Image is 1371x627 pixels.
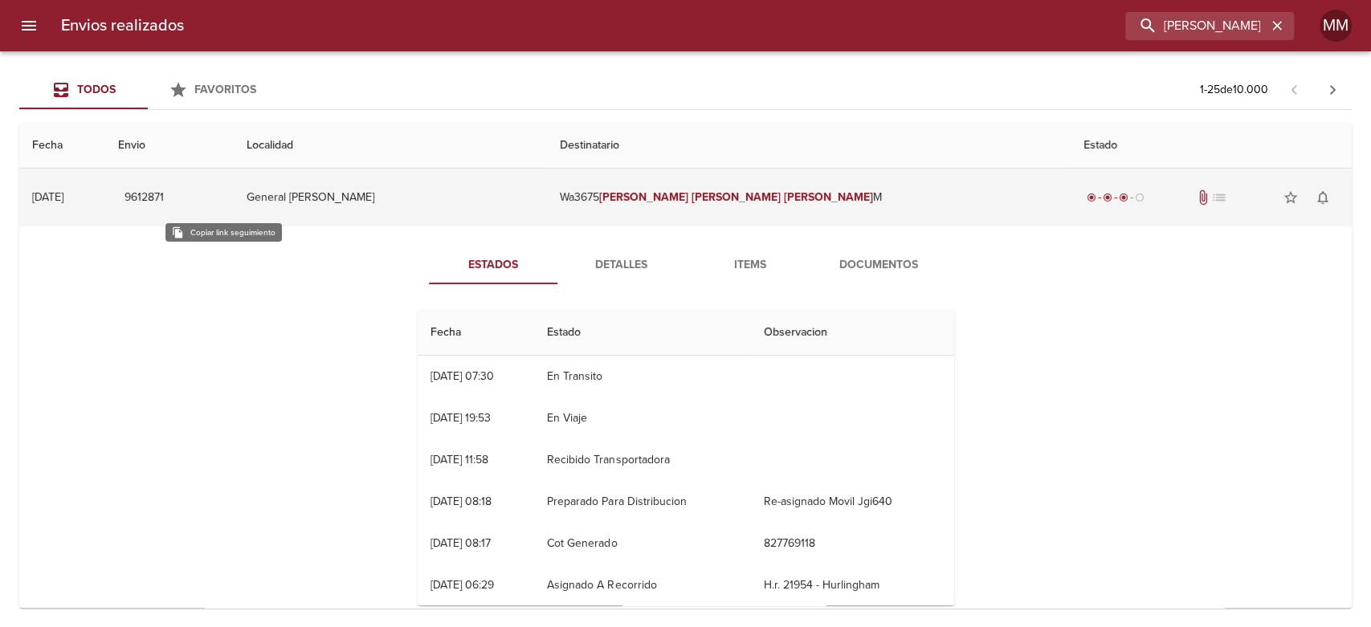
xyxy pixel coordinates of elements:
span: Pagina siguiente [1313,71,1352,109]
td: Recibido Transportadora [534,439,751,481]
input: buscar [1125,12,1267,40]
span: Items [696,255,805,275]
td: 827769118 [751,523,953,564]
span: 9612871 [124,188,164,208]
button: menu [10,6,48,45]
em: [PERSON_NAME] [784,190,873,204]
span: radio_button_checked [1103,193,1112,202]
em: [PERSON_NAME] [599,190,688,204]
td: H.r. 21954 - Hurlingham [751,564,953,606]
h6: Envios realizados [61,13,184,39]
th: Fecha [418,310,535,356]
td: General [PERSON_NAME] [234,169,547,226]
td: Preparado Para Distribucion [534,481,751,523]
th: Estado [1071,123,1352,169]
span: radio_button_checked [1087,193,1096,202]
div: [DATE] 07:30 [430,369,494,383]
span: Estados [439,255,548,275]
th: Envio [105,123,234,169]
th: Estado [534,310,751,356]
span: Detalles [567,255,676,275]
div: MM [1320,10,1352,42]
div: Tabs Envios [19,71,276,109]
div: [DATE] 06:29 [430,578,494,592]
span: star_border [1283,189,1299,206]
span: Documentos [824,255,933,275]
th: Destinatario [547,123,1071,169]
span: Tiene documentos adjuntos [1195,189,1211,206]
span: Favoritos [194,83,256,96]
em: [PERSON_NAME] [692,190,781,204]
th: Localidad [234,123,547,169]
div: [DATE] [32,190,63,204]
td: Re-asignado Movil Jgi640 [751,481,953,523]
button: 9612871 [118,183,170,213]
td: En Transito [534,356,751,397]
th: Fecha [19,123,105,169]
div: [DATE] 11:58 [430,453,488,466]
div: [DATE] 19:53 [430,411,491,425]
div: [DATE] 08:17 [430,536,491,550]
td: Wa3675 M [547,169,1071,226]
span: No tiene pedido asociado [1211,189,1227,206]
div: [DATE] 08:18 [430,495,492,508]
span: Pagina anterior [1275,81,1313,97]
div: Abrir información de usuario [1320,10,1352,42]
span: radio_button_unchecked [1135,193,1145,202]
div: En viaje [1083,189,1148,206]
td: En Viaje [534,397,751,439]
span: notifications_none [1315,189,1331,206]
td: Asignado A Recorrido [534,564,751,606]
button: Activar notificaciones [1307,181,1339,214]
th: Observacion [751,310,953,356]
p: 1 - 25 de 10.000 [1200,82,1268,98]
span: radio_button_checked [1119,193,1128,202]
td: Cot Generado [534,523,751,564]
div: Tabs detalle de guia [429,246,943,284]
span: Todos [77,83,116,96]
button: Agregar a favoritos [1275,181,1307,214]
